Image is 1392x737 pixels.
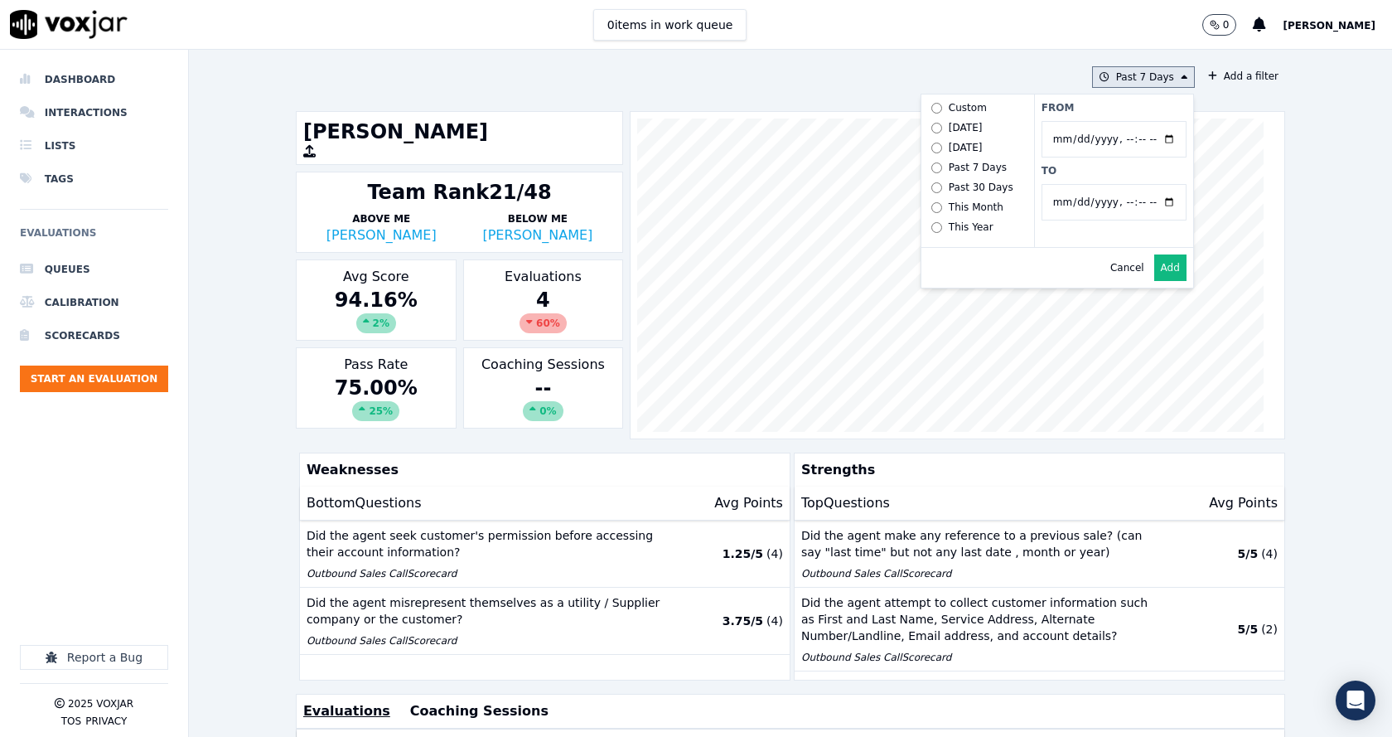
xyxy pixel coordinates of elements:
a: [PERSON_NAME] [326,227,437,243]
div: 4 [471,287,616,333]
img: voxjar logo [10,10,128,39]
div: 25 % [352,401,399,421]
button: Privacy [85,715,127,728]
button: Coaching Sessions [410,701,549,721]
a: Queues [20,253,168,286]
div: Custom [949,101,987,114]
p: ( 4 ) [1261,545,1278,562]
p: 5 / 5 [1238,621,1259,638]
label: From [1042,101,1187,114]
button: Did the agent attempt to collect customer information such as First and Last Name, Service Addres... [795,588,1284,672]
div: Evaluations [463,259,624,341]
p: Bottom Questions [307,493,422,513]
button: Report a Bug [20,645,168,670]
a: Calibration [20,286,168,319]
p: Did the agent follow proper hold procedure? [801,678,1158,695]
div: -- [471,375,616,421]
button: 0 [1202,14,1254,36]
p: Outbound Sales Call Scorecard [801,651,1158,664]
button: Did the agent seek customer's permission before accessing their account information? Outbound Sal... [300,521,790,588]
div: [DATE] [949,141,983,154]
div: Past 30 Days [949,181,1013,194]
input: This Month [931,202,942,213]
p: Below Me [460,212,616,225]
div: Pass Rate [296,347,457,429]
div: [DATE] [949,121,983,134]
input: [DATE] [931,123,942,133]
div: Past 7 Days [949,161,1007,174]
button: [PERSON_NAME] [1283,15,1392,35]
button: 0 [1202,14,1237,36]
p: 1.25 / 5 [723,545,763,562]
p: Did the agent misrepresent themselves as a utility / Supplier company or the customer? [307,594,664,628]
h1: [PERSON_NAME] [303,119,616,145]
div: Team Rank 21/48 [367,179,551,206]
p: 0 [1223,18,1230,32]
h6: Evaluations [20,223,168,253]
button: Past 7 Days Custom [DATE] [DATE] Past 7 Days Past 30 Days This Month This Year From To Cancel Add [1092,66,1195,88]
p: 5 / 5 [1238,545,1259,562]
div: 94.16 % [303,287,449,333]
button: Did the agent follow proper hold procedure? Outbound Sales CallScorecard 4/4 (2) [795,672,1284,722]
p: Avg Points [714,493,783,513]
a: Scorecards [20,319,168,352]
div: Avg Score [296,259,457,341]
div: 2 % [356,313,396,333]
a: Lists [20,129,168,162]
button: Did the agent make any reference to a previous sale? (can say "last time" but not any last date ,... [795,521,1284,588]
p: ( 2 ) [1261,621,1278,638]
p: Outbound Sales Call Scorecard [307,634,664,647]
div: Coaching Sessions [463,347,624,429]
input: Past 7 Days [931,162,942,173]
div: Open Intercom Messenger [1336,681,1375,720]
button: TOS [61,715,81,728]
p: Outbound Sales Call Scorecard [801,567,1158,580]
button: Cancel [1110,261,1144,274]
span: [PERSON_NAME] [1283,20,1375,32]
p: Did the agent make any reference to a previous sale? (can say "last time" but not any last date ,... [801,527,1158,560]
div: This Year [949,221,993,234]
a: Dashboard [20,63,168,96]
p: Strengths [795,453,1278,487]
button: Add a filter [1201,66,1285,86]
button: 0items in work queue [593,9,747,41]
p: Above Me [303,212,460,225]
input: Past 30 Days [931,182,942,193]
input: This Year [931,222,942,233]
p: Outbound Sales Call Scorecard [307,567,664,580]
div: 0% [523,401,563,421]
p: Did the agent attempt to collect customer information such as First and Last Name, Service Addres... [801,594,1158,644]
button: Did the agent misrepresent themselves as a utility / Supplier company or the customer? Outbound S... [300,588,790,655]
input: [DATE] [931,143,942,153]
div: 60 % [520,313,567,333]
p: Top Questions [801,493,890,513]
a: Interactions [20,96,168,129]
p: Did the agent seek customer's permission before accessing their account information? [307,527,664,560]
p: ( 4 ) [766,545,783,562]
p: Weaknesses [300,453,783,487]
p: 3.75 / 5 [723,613,763,629]
div: 75.00 % [303,375,449,421]
p: ( 4 ) [766,613,783,629]
button: Start an Evaluation [20,366,168,392]
button: Add [1154,255,1187,281]
label: To [1042,164,1187,177]
button: Evaluations [303,701,390,721]
input: Custom [931,103,942,114]
a: Tags [20,162,168,196]
p: 2025 Voxjar [68,697,133,710]
div: This Month [949,201,1003,214]
p: Avg Points [1209,493,1278,513]
a: [PERSON_NAME] [482,227,592,243]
